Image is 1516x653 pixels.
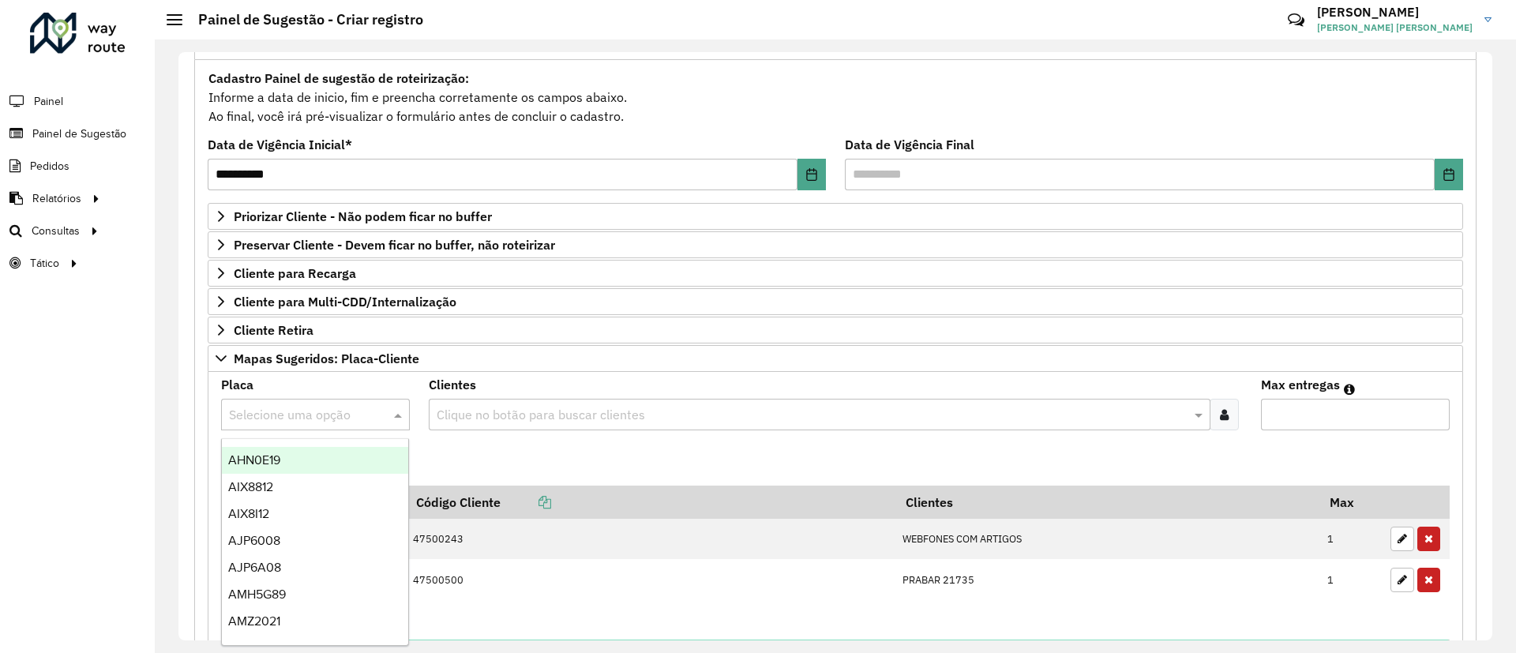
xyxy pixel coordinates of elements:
th: Clientes [895,486,1319,519]
span: Cliente para Multi-CDD/Internalização [234,295,456,308]
span: Consultas [32,223,80,239]
label: Data de Vigência Inicial [208,135,352,154]
em: Máximo de clientes que serão colocados na mesma rota com os clientes informados [1344,383,1355,396]
th: Max [1319,486,1383,519]
span: [PERSON_NAME] [PERSON_NAME] [1317,21,1473,35]
label: Max entregas [1261,375,1340,394]
td: 1 [1319,559,1383,600]
span: AMZ2021 [228,614,280,628]
span: Preservar Cliente - Devem ficar no buffer, não roteirizar [234,238,555,251]
ng-dropdown-panel: Options list [221,438,409,646]
a: Priorizar Cliente - Não podem ficar no buffer [208,203,1463,230]
span: Cliente para Recarga [234,267,356,280]
span: Pedidos [30,158,69,175]
span: Painel [34,93,63,110]
td: PRABAR 21735 [895,559,1319,600]
span: AJP6A08 [228,561,281,574]
label: Placa [221,375,253,394]
span: AMH5G89 [228,587,286,601]
td: 47500243 [405,519,895,560]
td: 1 [1319,519,1383,560]
h3: [PERSON_NAME] [1317,5,1473,20]
span: Painel de Sugestão [32,126,126,142]
label: Data de Vigência Final [845,135,974,154]
td: WEBFONES COM ARTIGOS [895,519,1319,560]
th: Código Cliente [405,486,895,519]
span: Mapas Sugeridos: Placa-Cliente [234,352,419,365]
span: AIX8I12 [228,507,269,520]
td: 47500500 [405,559,895,600]
a: Mapas Sugeridos: Placa-Cliente [208,345,1463,372]
div: Informe a data de inicio, fim e preencha corretamente os campos abaixo. Ao final, você irá pré-vi... [208,68,1463,126]
h2: Painel de Sugestão - Criar registro [182,11,423,28]
span: Priorizar Cliente - Não podem ficar no buffer [234,210,492,223]
span: Relatórios [32,190,81,207]
button: Choose Date [1435,159,1463,190]
strong: Cadastro Painel de sugestão de roteirização: [208,70,469,86]
span: Tático [30,255,59,272]
a: Contato Rápido [1279,3,1313,37]
button: Choose Date [797,159,826,190]
span: AJP6008 [228,534,280,547]
span: AHN0E19 [228,453,280,467]
a: Cliente Retira [208,317,1463,343]
span: AIX8812 [228,480,273,494]
a: Cliente para Multi-CDD/Internalização [208,288,1463,315]
span: Cliente Retira [234,324,313,336]
a: Cliente para Recarga [208,260,1463,287]
a: Copiar [501,494,551,510]
label: Clientes [429,375,476,394]
a: Preservar Cliente - Devem ficar no buffer, não roteirizar [208,231,1463,258]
